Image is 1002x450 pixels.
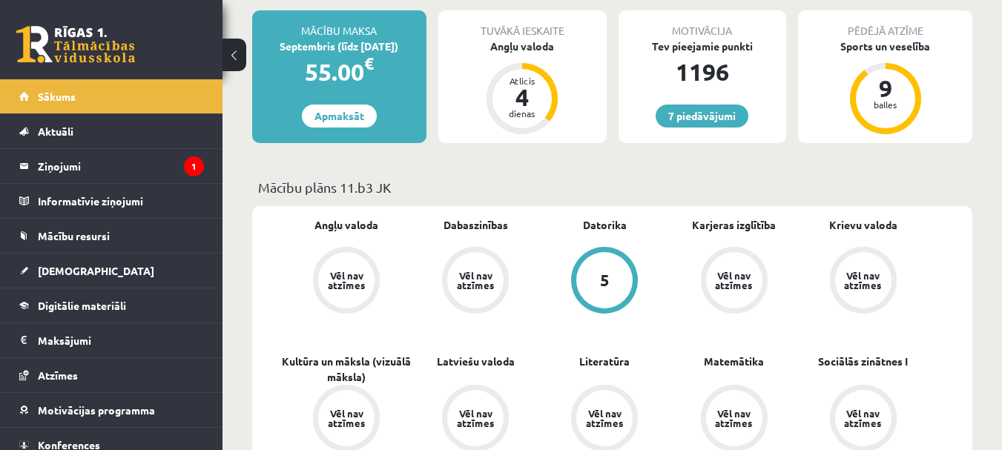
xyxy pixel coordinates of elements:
a: Vēl nav atzīmes [799,247,928,317]
div: Vēl nav atzīmes [713,271,755,290]
div: Vēl nav atzīmes [843,408,884,428]
a: Rīgas 1. Tālmācības vidusskola [16,26,135,63]
span: Atzīmes [38,368,78,382]
a: Dabaszinības [444,217,508,233]
a: Ziņojumi1 [19,149,204,183]
a: Krievu valoda [829,217,897,233]
div: Vēl nav atzīmes [455,271,496,290]
div: Tuvākā ieskaite [438,10,607,39]
a: Latviešu valoda [437,354,515,369]
span: Aktuāli [38,125,73,138]
a: Maksājumi [19,323,204,357]
a: Datorika [583,217,627,233]
div: 9 [863,76,908,100]
div: Angļu valoda [438,39,607,54]
div: Vēl nav atzīmes [326,408,367,428]
div: Vēl nav atzīmes [326,271,367,290]
div: Vēl nav atzīmes [713,408,755,428]
span: [DEMOGRAPHIC_DATA] [38,264,154,277]
span: Sākums [38,90,76,103]
span: € [364,53,374,74]
div: Motivācija [619,10,787,39]
a: Sociālās zinātnes I [818,354,908,369]
a: Apmaksāt [302,105,377,128]
a: Sports un veselība 9 balles [798,39,972,136]
div: Vēl nav atzīmes [455,408,496,428]
a: Literatūra [579,354,630,369]
a: Matemātika [704,354,764,369]
a: Digitālie materiāli [19,288,204,322]
div: 55.00 [252,54,426,90]
legend: Ziņojumi [38,149,204,183]
div: Mācību maksa [252,10,426,39]
a: Vēl nav atzīmes [411,247,540,317]
div: Pēdējā atzīme [798,10,972,39]
div: Vēl nav atzīmes [584,408,625,428]
legend: Maksājumi [38,323,204,357]
a: Motivācijas programma [19,393,204,427]
legend: Informatīvie ziņojumi [38,184,204,218]
a: Atzīmes [19,358,204,392]
div: Septembris (līdz [DATE]) [252,39,426,54]
a: Vēl nav atzīmes [282,247,411,317]
span: Mācību resursi [38,229,110,242]
a: Informatīvie ziņojumi [19,184,204,218]
span: Digitālie materiāli [38,299,126,312]
a: Angļu valoda Atlicis 4 dienas [438,39,607,136]
i: 1 [184,156,204,176]
div: 5 [600,272,610,288]
a: 5 [540,247,669,317]
a: Angļu valoda [314,217,378,233]
div: 4 [500,85,544,109]
a: Aktuāli [19,114,204,148]
div: Vēl nav atzīmes [843,271,884,290]
div: balles [863,100,908,109]
a: [DEMOGRAPHIC_DATA] [19,254,204,288]
a: Mācību resursi [19,219,204,253]
a: Karjeras izglītība [692,217,776,233]
div: dienas [500,109,544,118]
div: Atlicis [500,76,544,85]
div: Sports un veselība [798,39,972,54]
a: Vēl nav atzīmes [670,247,799,317]
a: Sākums [19,79,204,113]
div: Tev pieejamie punkti [619,39,787,54]
div: 1196 [619,54,787,90]
a: 7 piedāvājumi [656,105,748,128]
p: Mācību plāns 11.b3 JK [258,177,966,197]
span: Motivācijas programma [38,403,155,417]
a: Kultūra un māksla (vizuālā māksla) [282,354,411,385]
